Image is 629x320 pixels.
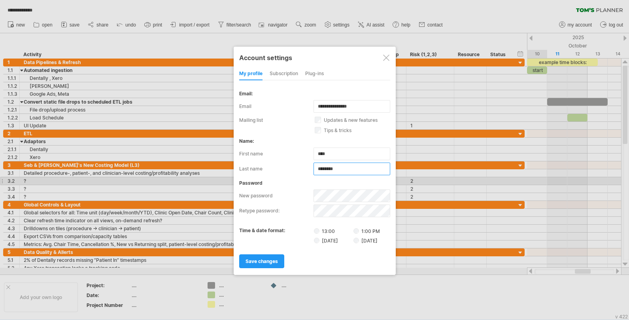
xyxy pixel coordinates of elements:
[314,238,319,243] input: [DATE]
[239,204,314,217] label: retype password:
[246,258,278,264] span: save changes
[239,227,285,233] label: time & date format:
[239,189,314,202] label: new password
[239,68,263,80] div: my profile
[314,227,352,234] label: 13:00
[315,127,399,133] label: tips & tricks
[305,68,324,80] div: Plug-ins
[353,238,359,243] input: [DATE]
[239,117,315,123] label: mailing list
[353,228,359,234] input: 1:00 PM
[353,228,380,234] label: 1:00 PM
[239,100,314,113] label: email
[314,237,352,244] label: [DATE]
[239,50,390,64] div: Account settings
[353,238,378,244] label: [DATE]
[270,68,298,80] div: subscription
[239,91,390,97] div: email:
[239,180,390,186] div: password
[315,117,399,123] label: updates & new features
[239,254,284,268] a: save changes
[239,138,390,144] div: name:
[239,163,314,175] label: last name
[239,148,314,160] label: first name
[314,228,319,234] input: 13:00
